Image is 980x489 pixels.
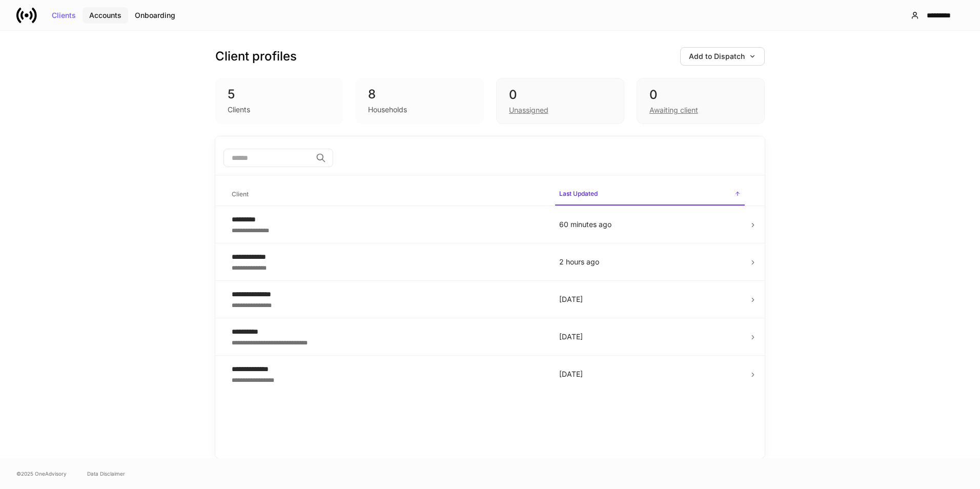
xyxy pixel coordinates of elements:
div: Accounts [89,12,121,19]
div: 8 [368,86,472,103]
div: 0Awaiting client [637,78,765,124]
h6: Client [232,189,249,199]
p: 60 minutes ago [559,219,741,230]
h6: Last Updated [559,189,598,198]
span: © 2025 OneAdvisory [16,470,67,478]
div: 5 [228,86,331,103]
div: 0 [649,87,752,103]
div: Clients [52,12,76,19]
div: Unassigned [509,105,548,115]
p: [DATE] [559,294,741,304]
div: Households [368,105,407,115]
button: Add to Dispatch [680,47,765,66]
span: Last Updated [555,184,745,206]
p: [DATE] [559,369,741,379]
div: Add to Dispatch [689,53,756,60]
div: Onboarding [135,12,175,19]
p: 2 hours ago [559,257,741,267]
p: [DATE] [559,332,741,342]
div: Awaiting client [649,105,698,115]
a: Data Disclaimer [87,470,125,478]
button: Clients [45,7,83,24]
button: Accounts [83,7,128,24]
div: 0 [509,87,611,103]
div: 0Unassigned [496,78,624,124]
button: Onboarding [128,7,182,24]
div: Clients [228,105,250,115]
h3: Client profiles [215,48,297,65]
span: Client [228,184,547,205]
